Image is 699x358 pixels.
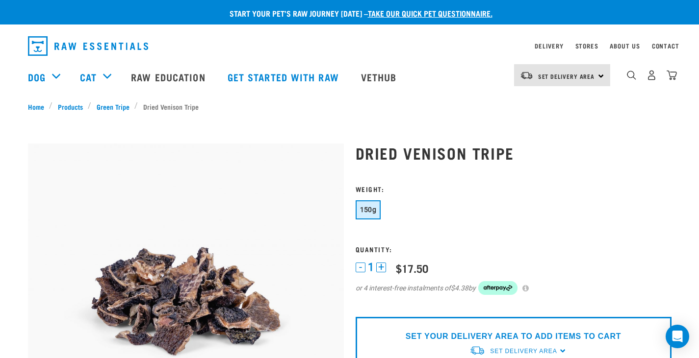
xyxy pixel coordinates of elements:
[218,57,351,96] a: Get started with Raw
[52,101,88,112] a: Products
[535,44,563,48] a: Delivery
[351,57,409,96] a: Vethub
[28,70,46,84] a: Dog
[28,36,148,56] img: Raw Essentials Logo
[610,44,640,48] a: About Us
[666,325,689,348] div: Open Intercom Messenger
[28,101,50,112] a: Home
[520,71,533,80] img: van-moving.png
[121,57,217,96] a: Raw Education
[356,144,672,162] h1: Dried Venison Tripe
[356,245,672,253] h3: Quantity:
[478,281,518,295] img: Afterpay
[356,185,672,192] h3: Weight:
[356,200,381,219] button: 150g
[490,348,557,355] span: Set Delivery Area
[396,262,428,274] div: $17.50
[538,74,595,78] span: Set Delivery Area
[91,101,134,112] a: Green Tripe
[469,345,485,356] img: van-moving.png
[667,70,677,80] img: home-icon@2x.png
[575,44,598,48] a: Stores
[647,70,657,80] img: user.png
[356,263,365,272] button: -
[368,262,374,272] span: 1
[356,281,672,295] div: or 4 interest-free instalments of by
[80,70,97,84] a: Cat
[360,206,377,214] span: 150g
[368,11,492,15] a: take our quick pet questionnaire.
[20,32,679,60] nav: dropdown navigation
[627,71,636,80] img: home-icon-1@2x.png
[652,44,679,48] a: Contact
[451,283,468,293] span: $4.38
[376,263,386,272] button: +
[406,331,621,342] p: SET YOUR DELIVERY AREA TO ADD ITEMS TO CART
[28,101,672,112] nav: breadcrumbs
